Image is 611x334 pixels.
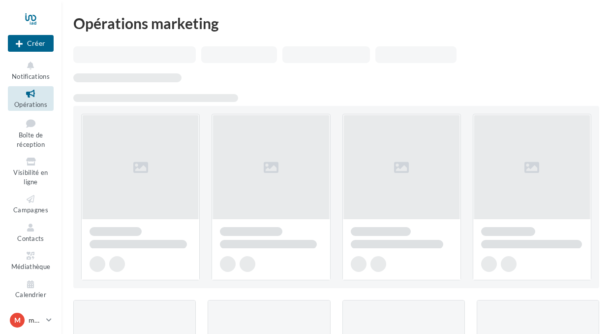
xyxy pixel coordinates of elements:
[8,35,54,52] button: Créer
[8,220,54,244] a: Contacts
[13,206,48,214] span: Campagnes
[14,315,21,325] span: m
[14,100,47,108] span: Opérations
[8,86,54,110] a: Opérations
[8,115,54,151] a: Boîte de réception
[13,168,48,186] span: Visibilité en ligne
[29,315,42,325] p: marionfaure_iad
[8,58,54,82] button: Notifications
[15,291,46,299] span: Calendrier
[8,277,54,301] a: Calendrier
[8,154,54,188] a: Visibilité en ligne
[17,234,44,242] span: Contacts
[8,311,54,330] a: m marionfaure_iad
[11,263,51,270] span: Médiathèque
[17,131,45,148] span: Boîte de réception
[12,72,50,80] span: Notifications
[8,192,54,216] a: Campagnes
[73,16,599,31] div: Opérations marketing
[8,248,54,272] a: Médiathèque
[8,35,54,52] div: Nouvelle campagne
